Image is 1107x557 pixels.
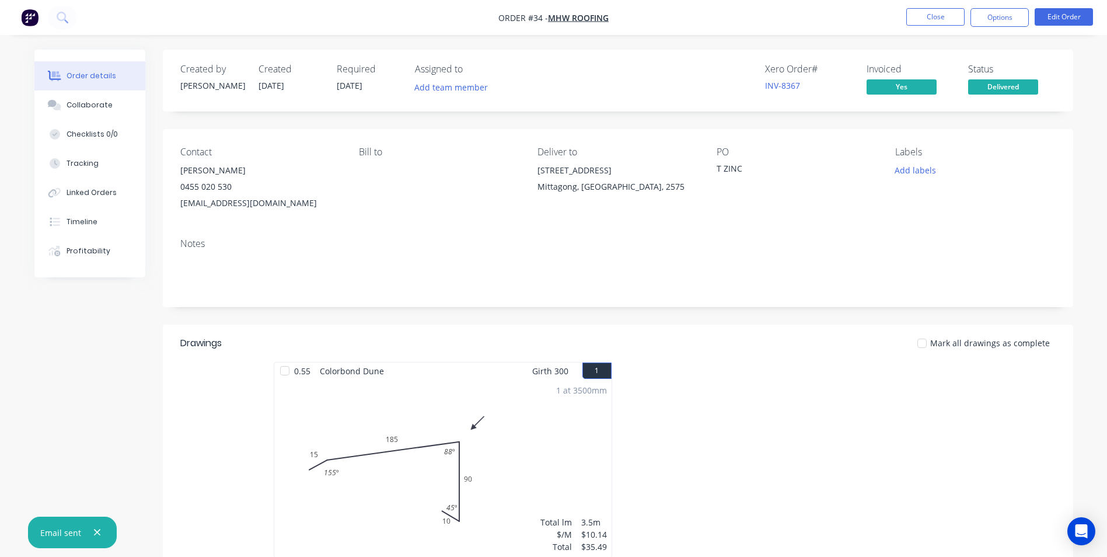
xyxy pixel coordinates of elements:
[259,80,284,91] span: [DATE]
[34,178,145,207] button: Linked Orders
[34,149,145,178] button: Tracking
[67,187,117,198] div: Linked Orders
[337,80,362,91] span: [DATE]
[537,162,697,200] div: [STREET_ADDRESS]Mittagong, [GEOGRAPHIC_DATA], 2575
[34,90,145,120] button: Collaborate
[21,9,39,26] img: Factory
[67,217,97,227] div: Timeline
[717,147,876,158] div: PO
[337,64,401,75] div: Required
[180,238,1056,249] div: Notes
[34,120,145,149] button: Checklists 0/0
[970,8,1029,27] button: Options
[540,541,572,553] div: Total
[67,100,113,110] div: Collaborate
[67,129,118,140] div: Checklists 0/0
[415,79,494,95] button: Add team member
[895,147,1055,158] div: Labels
[34,236,145,266] button: Profitability
[1035,8,1093,26] button: Edit Order
[180,179,340,195] div: 0455 020 530
[717,162,862,179] div: T ZINC
[581,541,607,553] div: $35.49
[259,64,323,75] div: Created
[67,246,110,256] div: Profitability
[532,363,568,380] span: Girth 300
[765,64,853,75] div: Xero Order #
[968,79,1038,94] span: Delivered
[498,12,548,23] span: Order #34 -
[415,64,532,75] div: Assigned to
[867,79,937,94] span: Yes
[180,147,340,158] div: Contact
[540,516,572,528] div: Total lm
[930,337,1050,349] span: Mark all drawings as complete
[537,147,697,158] div: Deliver to
[537,179,697,195] div: Mittagong, [GEOGRAPHIC_DATA], 2575
[359,147,519,158] div: Bill to
[34,61,145,90] button: Order details
[582,363,612,379] button: 1
[40,527,81,539] div: Email sent
[556,384,607,396] div: 1 at 3500mm
[548,12,609,23] a: MHW Roofing
[67,158,99,169] div: Tracking
[180,162,340,179] div: [PERSON_NAME]
[581,516,607,528] div: 3.5m
[1067,517,1095,545] div: Open Intercom Messenger
[315,363,389,380] span: Colorbond Dune
[67,71,116,81] div: Order details
[180,79,245,92] div: [PERSON_NAME]
[180,195,340,211] div: [EMAIL_ADDRESS][DOMAIN_NAME]
[765,80,800,91] a: INV-8367
[289,363,315,380] span: 0.55
[34,207,145,236] button: Timeline
[889,162,942,178] button: Add labels
[180,64,245,75] div: Created by
[968,79,1038,97] button: Delivered
[180,336,222,350] div: Drawings
[540,528,572,541] div: $/M
[537,162,697,179] div: [STREET_ADDRESS]
[408,79,494,95] button: Add team member
[867,64,954,75] div: Invoiced
[180,162,340,211] div: [PERSON_NAME]0455 020 530[EMAIL_ADDRESS][DOMAIN_NAME]
[581,528,607,541] div: $10.14
[968,64,1056,75] div: Status
[906,8,965,26] button: Close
